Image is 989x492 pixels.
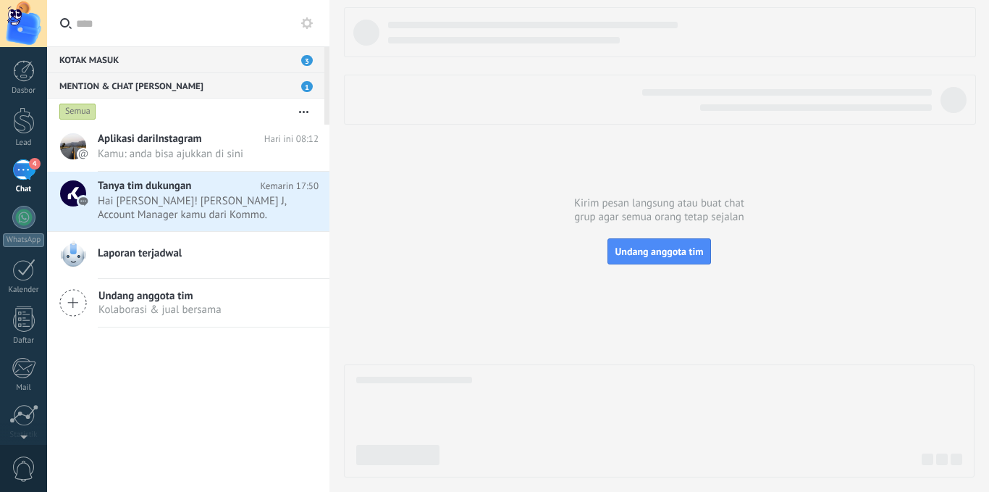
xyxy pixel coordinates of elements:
a: Laporan terjadwal [47,232,329,278]
a: Tanya tim dukungan Kemarin 17:50 Hai [PERSON_NAME]! [PERSON_NAME] J, Account Manager kamu dari Ko... [47,172,329,231]
div: WhatsApp [3,233,44,247]
span: Laporan terjadwal [98,246,182,261]
div: Mention & Chat [PERSON_NAME] [47,72,324,99]
span: Undang anggota tim [615,245,704,258]
span: 1 [301,81,313,92]
div: Lead [3,138,45,148]
span: Aplikasi dariInstagram [98,132,202,146]
span: Kemarin 17:50 [260,179,319,193]
span: Undang anggota tim [98,289,222,303]
button: Undang anggota tim [607,238,712,264]
span: Hai [PERSON_NAME]! [PERSON_NAME] J, Account Manager kamu dari Kommo. Bagaimana pengalaman kamu me... [98,194,291,222]
div: Daftar [3,336,45,346]
button: Lainnya [288,99,319,125]
span: Hari ini 08:12 [264,132,319,146]
div: Kalender [3,285,45,295]
span: Tanya tim dukungan [98,179,192,193]
span: 4 [29,158,41,170]
div: Semua [59,103,96,120]
div: Mail [3,383,45,393]
span: 3 [301,55,313,66]
span: Kolaborasi & jual bersama [98,303,222,317]
span: Kamu: anda bisa ajukkan di sini [98,147,291,161]
div: Dasbor [3,86,45,96]
div: Chat [3,185,45,194]
a: Aplikasi dariInstagram Hari ini 08:12 Kamu: anda bisa ajukkan di sini [47,125,329,171]
div: Kotak masuk [47,46,324,72]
